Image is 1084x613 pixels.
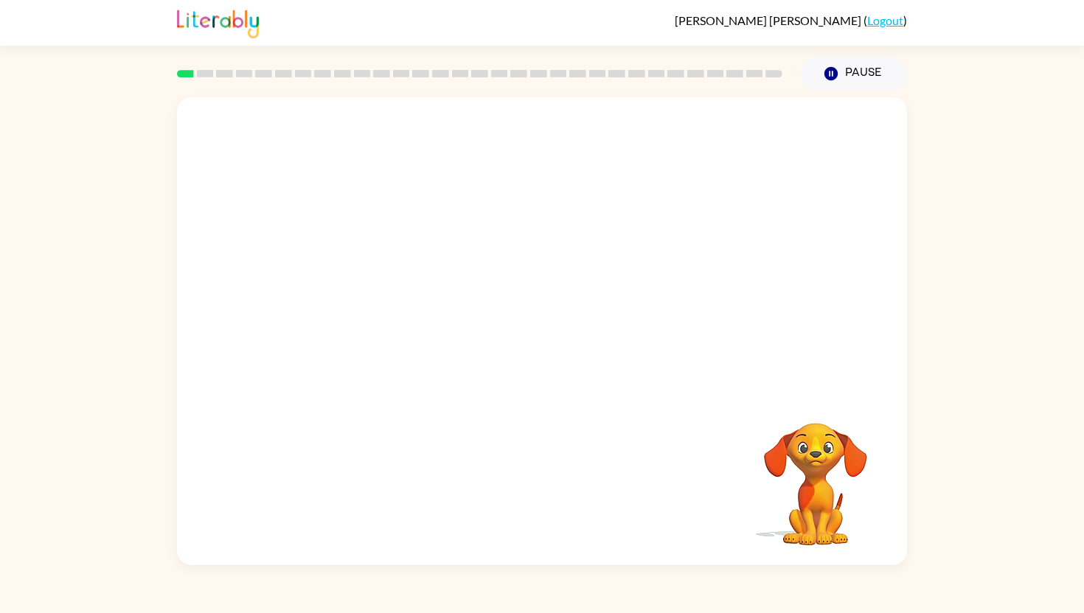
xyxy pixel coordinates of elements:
button: Pause [800,57,907,91]
video: Your browser must support playing .mp4 files to use Literably. Please try using another browser. [742,400,889,547]
img: Literably [177,6,259,38]
a: Logout [867,13,903,27]
span: [PERSON_NAME] [PERSON_NAME] [675,13,864,27]
div: ( ) [675,13,907,27]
